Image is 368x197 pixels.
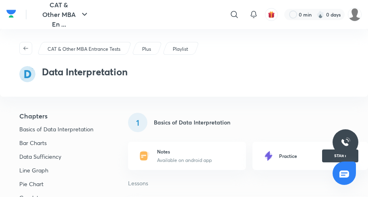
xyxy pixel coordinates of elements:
[154,118,230,127] h5: Basics of Data Interpretation
[19,66,35,82] img: syllabus-subject-icon
[48,46,120,53] p: CAT & Other MBA Entrance Tests
[19,139,98,147] p: Bar Charts
[128,113,147,132] div: 1
[341,137,350,147] img: ttu
[316,10,325,19] img: streak
[348,8,362,21] img: adi biradar
[19,153,98,160] p: Data Sufficiency
[141,46,153,53] a: Plus
[279,152,297,160] h6: Practice
[173,46,188,53] p: Playlist
[157,148,212,155] h6: Notes
[268,11,275,18] img: avatar
[19,126,98,133] p: Basics of Data Interpretation
[6,8,16,22] a: Company Logo
[19,180,98,188] p: Pie Chart
[46,46,122,53] a: CAT & Other MBA Entrance Tests
[265,8,278,21] button: avatar
[322,149,358,162] button: START
[42,64,128,84] h2: Data Interpretation
[19,167,98,174] p: Line Graph
[172,46,190,53] a: Playlist
[142,46,151,53] p: Plus
[6,8,16,20] img: Company Logo
[157,157,212,164] p: Available on android app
